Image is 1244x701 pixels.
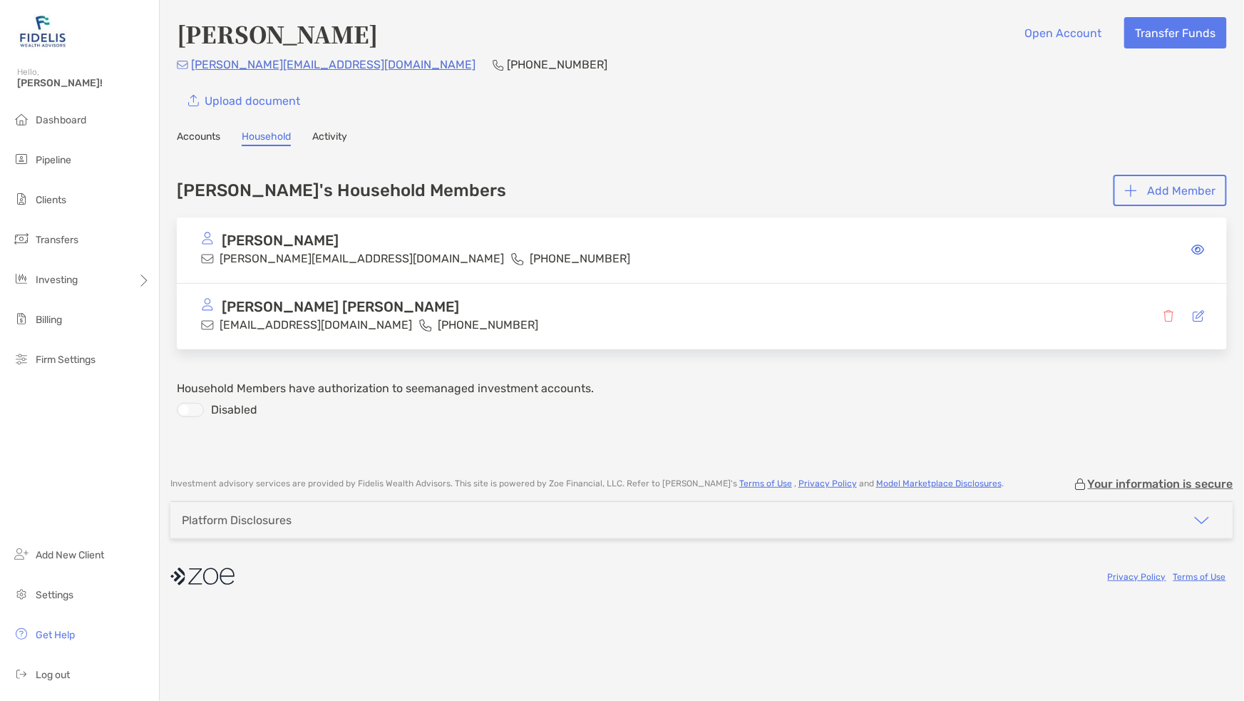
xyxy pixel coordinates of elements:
[220,316,412,334] p: [EMAIL_ADDRESS][DOMAIN_NAME]
[182,513,292,527] div: Platform Disclosures
[1108,572,1166,582] a: Privacy Policy
[17,77,150,89] span: [PERSON_NAME]!
[1173,572,1226,582] a: Terms of Use
[222,232,339,250] p: [PERSON_NAME]
[13,310,30,327] img: billing icon
[1114,175,1227,206] button: Add Member
[36,549,104,561] span: Add New Client
[170,479,1004,489] p: Investment advisory services are provided by Fidelis Wealth Advisors . This site is powered by Zo...
[201,319,214,332] img: email icon
[201,298,214,311] img: avatar icon
[177,17,378,50] h4: [PERSON_NAME]
[222,298,459,316] p: [PERSON_NAME] [PERSON_NAME]
[438,316,538,334] p: [PHONE_NUMBER]
[36,274,78,286] span: Investing
[177,85,311,116] a: Upload document
[242,131,291,146] a: Household
[220,250,504,267] p: [PERSON_NAME][EMAIL_ADDRESS][DOMAIN_NAME]
[798,479,857,488] a: Privacy Policy
[13,270,30,287] img: investing icon
[191,56,476,73] p: [PERSON_NAME][EMAIL_ADDRESS][DOMAIN_NAME]
[188,95,199,107] img: button icon
[419,319,432,332] img: phone icon
[36,314,62,326] span: Billing
[36,114,86,126] span: Dashboard
[1125,185,1137,197] img: button icon
[1014,17,1113,48] button: Open Account
[530,250,630,267] p: [PHONE_NUMBER]
[36,629,75,641] span: Get Help
[13,190,30,208] img: clients icon
[201,252,214,265] img: email icon
[36,669,70,681] span: Log out
[177,131,220,146] a: Accounts
[511,252,524,265] img: phone icon
[312,131,347,146] a: Activity
[36,354,96,366] span: Firm Settings
[1193,512,1210,529] img: icon arrow
[13,150,30,168] img: pipeline icon
[13,665,30,682] img: logout icon
[36,234,78,246] span: Transfers
[17,6,68,57] img: Zoe Logo
[1088,477,1233,491] p: Your information is secure
[493,59,504,71] img: Phone Icon
[1124,17,1227,48] button: Transfer Funds
[201,232,214,245] img: avatar icon
[170,561,235,593] img: company logo
[36,194,66,206] span: Clients
[13,230,30,247] img: transfers icon
[13,111,30,128] img: dashboard icon
[507,56,607,73] p: [PHONE_NUMBER]
[13,585,30,603] img: settings icon
[177,379,1227,397] p: Household Members have authorization to see managed investment accounts.
[177,61,188,69] img: Email Icon
[36,154,71,166] span: Pipeline
[13,350,30,367] img: firm-settings icon
[13,546,30,563] img: add_new_client icon
[204,403,257,417] span: Disabled
[36,589,73,601] span: Settings
[876,479,1002,488] a: Model Marketplace Disclosures
[13,625,30,643] img: get-help icon
[739,479,792,488] a: Terms of Use
[177,180,506,200] h4: [PERSON_NAME]'s Household Members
